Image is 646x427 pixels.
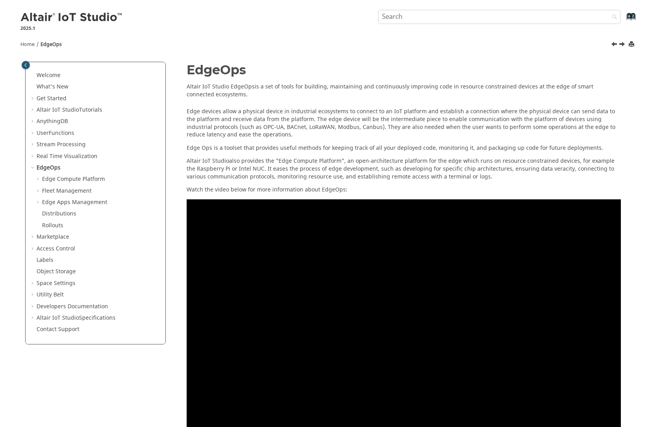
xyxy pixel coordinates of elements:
a: Developers Documentation [37,302,108,311]
p: Edge devices allow a physical device in industrial ecosystems to connect to an IoT platform and e... [187,108,621,138]
a: Access Control [37,245,75,253]
button: Print this page [629,39,635,50]
a: Next topic: Edge Compute Platform [620,40,626,50]
a: Rollouts [42,221,63,230]
span: Expand Edge Compute Platform [36,175,42,183]
span: Expand Stream Processing [30,141,37,149]
a: Marketplace [37,233,69,241]
span: Expand Altair IoT StudioTutorials [30,106,37,114]
a: Fleet Management [42,187,92,195]
a: Home [20,41,35,48]
a: Previous topic: Share Workbooks [612,40,618,50]
a: Utility Belt [37,291,64,299]
span: Altair IoT Studio [187,83,229,91]
span: Expand Access Control [30,245,37,253]
span: Expand Space Settings [30,280,37,287]
a: Space Settings [37,279,75,287]
p: 2025.1 [20,25,123,32]
span: Functions [49,129,74,137]
a: Altair IoT StudioTutorials [37,106,102,114]
input: Search query [378,10,620,24]
nav: Tools [9,34,637,52]
a: EdgeOps [40,41,62,48]
a: EdgeOps [37,164,61,172]
p: Edge Ops is a toolset that provides useful methods for keeping track of all your deployed code, m... [187,144,621,152]
span: Expand Get Started [30,95,37,103]
a: Labels [37,256,53,264]
a: Altair IoT StudioSpecifications [37,314,116,322]
a: Real Time Visualization [37,152,97,160]
span: Expand Developers Documentation [30,303,37,311]
a: Edge Compute Platform [42,175,105,183]
span: Expand UserFunctions [30,129,37,137]
a: Welcome [37,71,61,79]
a: Go to index terms page [614,16,631,24]
p: also provides the "Edge Compute Platform", an open-architecture platform for the edge which runs ... [187,157,621,180]
a: What's New [37,83,68,91]
a: UserFunctions [37,129,74,137]
ul: Table of Contents [30,72,161,333]
p: Watch the video below for more information about EdgeOps: [187,186,621,194]
a: Edge Apps Management [42,198,107,206]
span: EdgeOps [231,83,255,91]
a: Contact Support [37,325,79,333]
a: Get Started [37,94,66,103]
span: Expand Altair IoT StudioSpecifications [30,314,37,322]
a: AnythingDB [37,117,68,125]
span: Expand Edge Apps Management [36,199,42,206]
span: Altair IoT Studio [37,106,79,114]
span: Expand Utility Belt [30,291,37,299]
p: is a set of tools for building, maintaining and continuously improving code in resource constrain... [187,83,621,98]
span: EdgeOps [187,62,246,77]
img: Altair IoT Studio [20,11,123,24]
span: Expand Real Time Visualization [30,153,37,160]
a: Distributions [42,210,76,218]
span: Altair IoT Studio [37,314,79,322]
span: Expand Fleet Management [36,187,42,195]
a: Object Storage [37,267,76,276]
a: Stream Processing [37,140,86,149]
span: Collapse EdgeOps [30,164,37,172]
span: Expand Marketplace [30,233,37,241]
button: Search [602,10,624,25]
span: Expand AnythingDB [30,118,37,125]
button: Toggle publishing table of content [22,61,30,69]
span: Altair IoT Studio [187,157,229,165]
